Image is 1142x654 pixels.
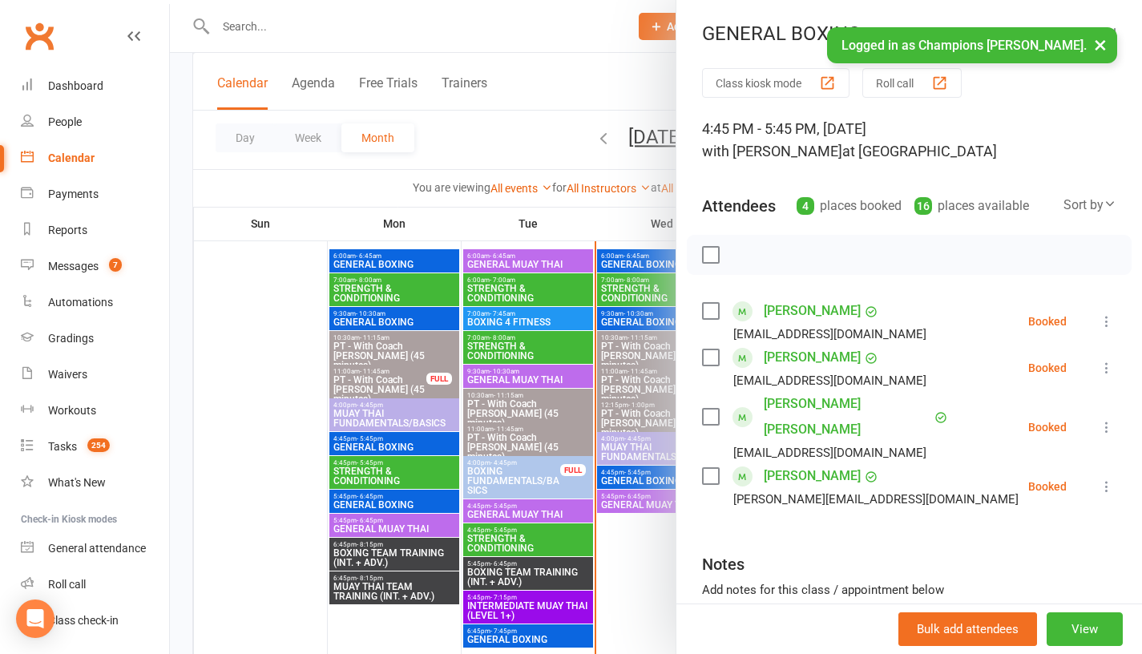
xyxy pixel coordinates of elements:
[48,188,99,200] div: Payments
[21,567,169,603] a: Roll call
[797,195,902,217] div: places booked
[21,248,169,285] a: Messages 7
[48,224,87,236] div: Reports
[48,614,119,627] div: Class check-in
[19,16,59,56] a: Clubworx
[862,68,962,98] button: Roll call
[21,465,169,501] a: What's New
[702,553,745,575] div: Notes
[1028,481,1067,492] div: Booked
[764,345,861,370] a: [PERSON_NAME]
[21,429,169,465] a: Tasks 254
[733,370,926,391] div: [EMAIL_ADDRESS][DOMAIN_NAME]
[48,151,95,164] div: Calendar
[1028,422,1067,433] div: Booked
[48,79,103,92] div: Dashboard
[1028,362,1067,373] div: Booked
[87,438,110,452] span: 254
[733,324,926,345] div: [EMAIL_ADDRESS][DOMAIN_NAME]
[764,391,930,442] a: [PERSON_NAME] [PERSON_NAME]
[21,104,169,140] a: People
[914,195,1029,217] div: places available
[48,476,106,489] div: What's New
[764,463,861,489] a: [PERSON_NAME]
[109,258,122,272] span: 7
[914,197,932,215] div: 16
[21,531,169,567] a: General attendance kiosk mode
[1086,27,1115,62] button: ×
[48,368,87,381] div: Waivers
[48,332,94,345] div: Gradings
[48,440,77,453] div: Tasks
[21,285,169,321] a: Automations
[702,195,776,217] div: Attendees
[702,68,849,98] button: Class kiosk mode
[1028,316,1067,327] div: Booked
[702,580,1116,599] div: Add notes for this class / appointment below
[16,599,54,638] div: Open Intercom Messenger
[21,140,169,176] a: Calendar
[48,542,146,555] div: General attendance
[702,143,842,159] span: with [PERSON_NAME]
[702,118,1116,163] div: 4:45 PM - 5:45 PM, [DATE]
[21,321,169,357] a: Gradings
[841,38,1087,53] span: Logged in as Champions [PERSON_NAME].
[842,143,997,159] span: at [GEOGRAPHIC_DATA]
[764,298,861,324] a: [PERSON_NAME]
[48,115,82,128] div: People
[21,212,169,248] a: Reports
[48,296,113,309] div: Automations
[21,176,169,212] a: Payments
[733,442,926,463] div: [EMAIL_ADDRESS][DOMAIN_NAME]
[733,489,1019,510] div: [PERSON_NAME][EMAIL_ADDRESS][DOMAIN_NAME]
[48,260,99,272] div: Messages
[676,22,1142,45] div: GENERAL BOXING
[21,603,169,639] a: Class kiosk mode
[21,357,169,393] a: Waivers
[48,404,96,417] div: Workouts
[1047,612,1123,646] button: View
[797,197,814,215] div: 4
[1063,195,1116,216] div: Sort by
[898,612,1037,646] button: Bulk add attendees
[21,393,169,429] a: Workouts
[21,68,169,104] a: Dashboard
[48,578,86,591] div: Roll call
